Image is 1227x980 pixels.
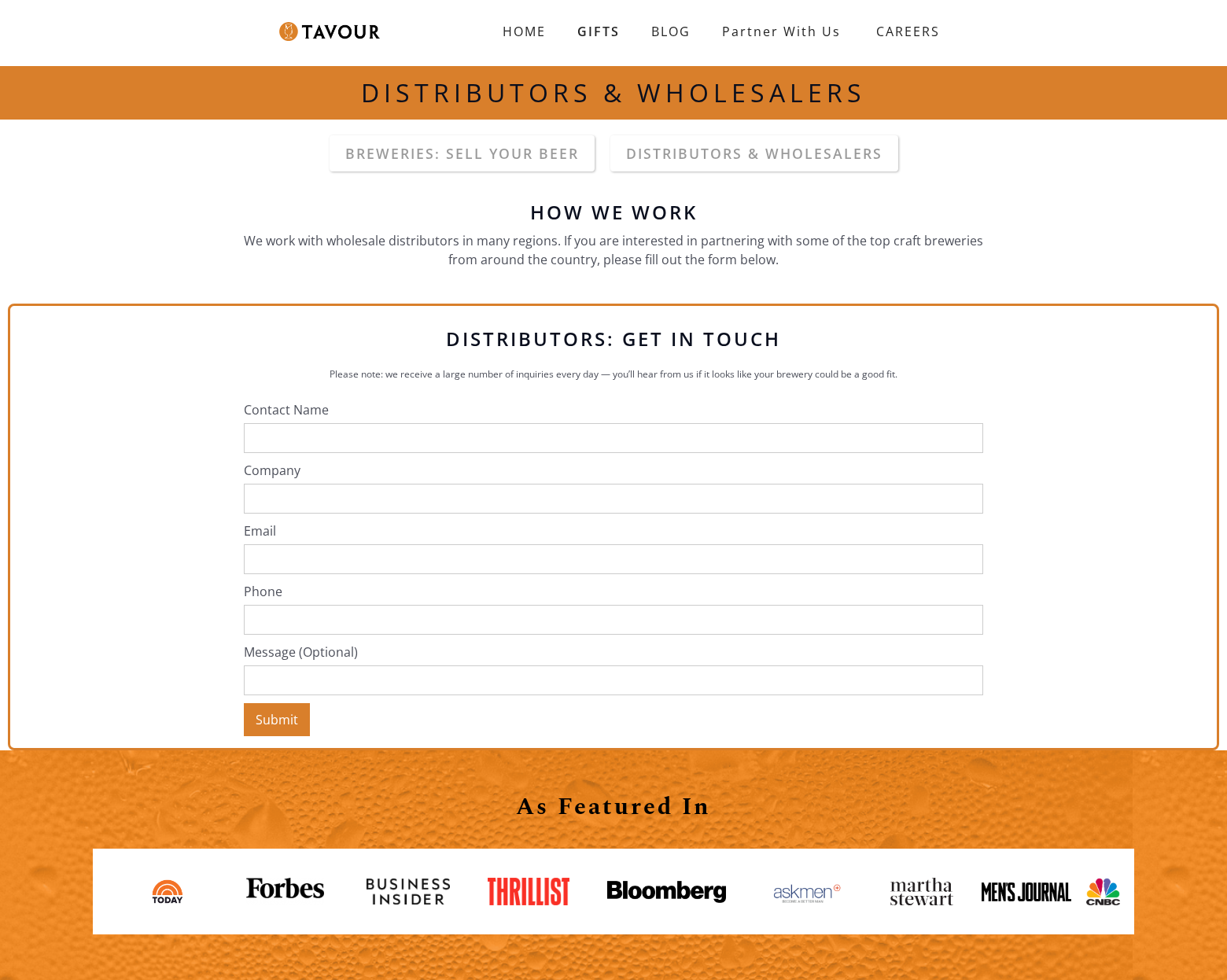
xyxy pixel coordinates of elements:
[516,789,711,825] strong: As Featured In
[244,330,983,348] h3: DISTRIBUTORS: GET IN TOUCH
[244,461,983,480] label: Company
[876,16,940,47] strong: CAREERS
[244,582,983,601] label: Phone
[857,9,952,53] a: CAREERS
[487,16,562,47] a: HOME
[503,23,546,40] strong: HOME
[562,16,636,47] a: GIFTS
[244,367,983,381] p: Please note: we receive a large number of inquiries every day — you’ll hear from us if it looks l...
[244,203,983,222] h6: how we work
[244,231,983,269] p: We work with wholesale distributors in many regions. If you are interested in partnering with som...
[610,135,898,171] a: Distributors & wholesalers
[244,703,310,736] input: Submit
[244,521,983,540] label: Email
[244,400,983,419] label: Contact Name
[330,135,595,171] a: Breweries: sell your beer
[636,16,706,47] a: BLOG
[706,16,857,47] a: partner with us
[244,400,983,736] form: Distributor Form
[244,643,983,661] label: Message (Optional)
